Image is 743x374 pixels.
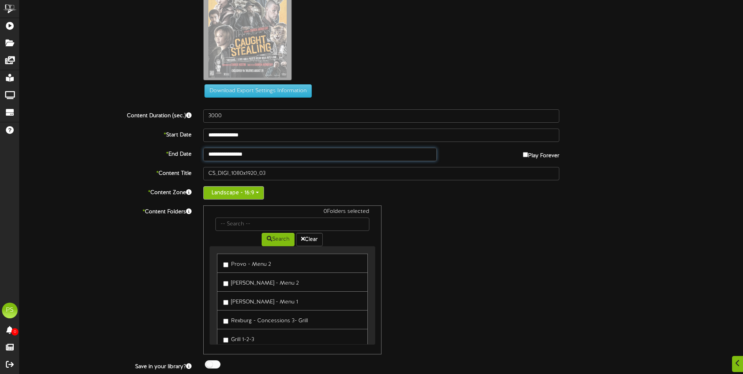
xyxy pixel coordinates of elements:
input: Provo - Menu 2 [223,262,228,267]
input: Grill 1-2-3 [223,338,228,343]
button: Clear [296,233,323,246]
input: Play Forever [523,152,528,157]
button: Download Export Settings Information [204,84,312,98]
div: PS [2,303,18,318]
label: End Date [14,148,197,158]
label: Grill 1-2-3 [223,333,254,344]
label: Start Date [14,129,197,139]
div: 0 Folders selected [210,208,375,218]
label: Content Zone [14,186,197,197]
label: Content Duration (sec.) [14,109,197,120]
label: [PERSON_NAME] - Menu 1 [223,296,298,306]
label: Content Folders [14,205,197,216]
label: Rexburg - Concessions 3- Grill [223,314,308,325]
label: Save in your library? [14,360,197,371]
label: Play Forever [523,148,559,160]
a: Download Export Settings Information [201,88,312,94]
input: Title of this Content [203,167,559,180]
span: 0 [11,328,18,336]
button: Landscape - 16:9 [203,186,264,200]
button: Search [262,233,295,246]
label: [PERSON_NAME] - Menu 2 [223,277,299,287]
input: [PERSON_NAME] - Menu 1 [223,300,228,305]
input: [PERSON_NAME] - Menu 2 [223,281,228,286]
input: Rexburg - Concessions 3- Grill [223,319,228,324]
label: Content Title [14,167,197,178]
label: Provo - Menu 2 [223,258,271,269]
input: -- Search -- [215,218,369,231]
